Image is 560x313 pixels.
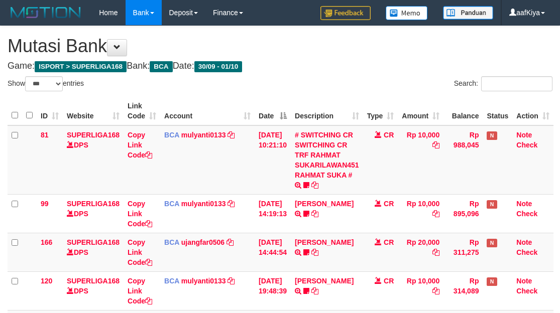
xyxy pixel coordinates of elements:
input: Search: [481,76,552,91]
a: Check [516,141,537,149]
td: Rp 988,045 [443,125,483,195]
a: Note [516,131,532,139]
span: BCA [164,131,179,139]
a: Check [516,287,537,295]
a: Copy ujangfar0506 to clipboard [227,238,234,246]
img: Feedback.jpg [320,6,371,20]
th: Website: activate to sort column ascending [63,97,124,125]
td: DPS [63,125,124,195]
td: Rp 895,096 [443,194,483,233]
a: [PERSON_NAME] [295,277,354,285]
span: BCA [150,61,172,72]
td: [DATE] 10:21:10 [255,125,291,195]
th: Type: activate to sort column ascending [363,97,398,125]
span: Has Note [487,200,497,209]
a: mulyanti0133 [181,131,226,139]
a: [PERSON_NAME] [295,200,354,208]
a: Copy # SWITCHING CR SWITCHING CR TRF RAHMAT SUKARILAWAN451 RAHMAT SUKA # to clipboard [311,181,318,189]
th: Status [483,97,512,125]
label: Search: [454,76,552,91]
td: DPS [63,233,124,271]
img: panduan.png [443,6,493,20]
a: Note [516,238,532,246]
a: Copy mulyanti0133 to clipboard [228,131,235,139]
span: 81 [41,131,49,139]
a: SUPERLIGA168 [67,238,120,246]
td: DPS [63,194,124,233]
span: 120 [41,277,52,285]
td: Rp 314,089 [443,271,483,310]
td: Rp 10,000 [398,194,443,233]
a: Check [516,210,537,218]
span: 166 [41,238,52,246]
a: [PERSON_NAME] [295,238,354,246]
a: Copy Rp 10,000 to clipboard [432,141,439,149]
span: Has Note [487,277,497,286]
a: Copy Link Code [128,277,152,305]
a: Copy Rp 10,000 to clipboard [432,210,439,218]
span: CR [384,277,394,285]
img: Button%20Memo.svg [386,6,428,20]
td: [DATE] 14:44:54 [255,233,291,271]
a: mulyanti0133 [181,277,226,285]
a: SUPERLIGA168 [67,200,120,208]
span: Has Note [487,131,497,140]
th: Description: activate to sort column ascending [291,97,363,125]
a: Copy Rp 10,000 to clipboard [432,287,439,295]
a: Copy Link Code [128,200,152,228]
select: Showentries [25,76,63,91]
span: 99 [41,200,49,208]
a: Note [516,200,532,208]
a: Copy AKBAR SAPUTR to clipboard [311,287,318,295]
a: Copy MUHAMMAD REZA to clipboard [311,210,318,218]
td: Rp 20,000 [398,233,443,271]
th: Amount: activate to sort column ascending [398,97,443,125]
label: Show entries [8,76,84,91]
a: Note [516,277,532,285]
span: Has Note [487,239,497,247]
a: Check [516,248,537,256]
a: Copy NOVEN ELING PRAYOG to clipboard [311,248,318,256]
span: BCA [164,238,179,246]
a: Copy mulyanti0133 to clipboard [228,200,235,208]
th: Balance [443,97,483,125]
th: ID: activate to sort column ascending [37,97,63,125]
a: SUPERLIGA168 [67,277,120,285]
th: Date: activate to sort column descending [255,97,291,125]
span: CR [384,131,394,139]
a: # SWITCHING CR SWITCHING CR TRF RAHMAT SUKARILAWAN451 RAHMAT SUKA # [295,131,359,179]
th: Link Code: activate to sort column ascending [124,97,160,125]
td: DPS [63,271,124,310]
a: ujangfar0506 [181,238,225,246]
td: Rp 10,000 [398,125,443,195]
td: Rp 311,275 [443,233,483,271]
a: Copy mulyanti0133 to clipboard [228,277,235,285]
a: Copy Rp 20,000 to clipboard [432,248,439,256]
td: [DATE] 19:48:39 [255,271,291,310]
a: Copy Link Code [128,131,152,159]
span: BCA [164,200,179,208]
a: mulyanti0133 [181,200,226,208]
td: [DATE] 14:19:13 [255,194,291,233]
a: Copy Link Code [128,238,152,266]
td: Rp 10,000 [398,271,443,310]
span: CR [384,200,394,208]
img: MOTION_logo.png [8,5,84,20]
span: 30/09 - 01/10 [194,61,243,72]
span: BCA [164,277,179,285]
th: Action: activate to sort column ascending [512,97,553,125]
span: CR [384,238,394,246]
h1: Mutasi Bank [8,36,552,56]
h4: Game: Bank: Date: [8,61,552,71]
span: ISPORT > SUPERLIGA168 [35,61,127,72]
a: SUPERLIGA168 [67,131,120,139]
th: Account: activate to sort column ascending [160,97,255,125]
